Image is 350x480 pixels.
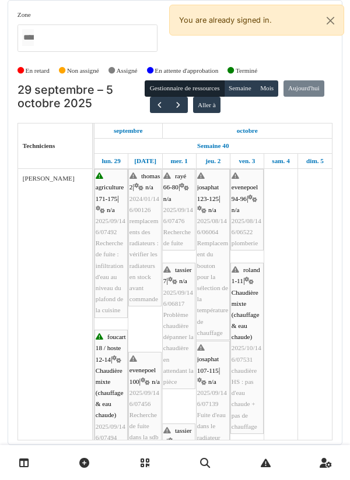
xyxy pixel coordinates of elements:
[96,367,124,419] span: Chaudière mixte (chauffage & eau chaude)
[96,333,126,362] span: foucart 18 / hoste 12-14
[169,97,188,114] button: Suivant
[129,217,159,302] span: remplacements des radiateurs : vérifier les radiateurs en stock avant commande
[163,172,186,190] span: rayé 66-80
[256,80,279,97] button: Mois
[163,264,194,387] div: |
[194,139,232,153] a: Semaine 40
[197,183,219,202] span: josaphat 123-125
[283,80,324,97] button: Aujourd'hui
[232,217,261,235] span: 2025/08/146/06522
[232,266,260,284] span: roland 1-11
[145,80,224,97] button: Gestionnaire de ressources
[269,154,292,168] a: 4 octobre 2025
[129,354,160,443] div: |
[17,83,145,111] h2: 29 septembre – 5 octobre 2025
[232,344,261,362] span: 2025/10/146/07531
[22,29,34,46] input: Tous
[234,123,261,138] a: 1 octobre 2025
[129,389,159,407] span: 2025/09/146/07456
[197,411,226,440] span: Fuite d'eau dans le radiateur
[317,5,344,36] button: Close
[129,366,156,384] span: evenepoel 100
[117,66,138,76] label: Assigné
[232,289,260,341] span: Chaudière mixte (chauffage & eau chaude)
[23,175,75,182] span: [PERSON_NAME]
[197,239,228,336] span: Remplacement du bouton pour la sélection de la température de chauffage
[197,217,227,235] span: 2025/08/146/06064
[167,154,190,168] a: 1 octobre 2025
[232,239,258,246] span: plomberie
[111,123,146,138] a: 29 septembre 2025
[163,206,193,224] span: 2025/09/146/07476
[236,66,257,76] label: Terminé
[26,66,50,76] label: En retard
[179,438,187,445] span: n/a
[163,289,193,307] span: 2025/09/146/06817
[163,228,191,246] span: Recherche de fuite
[163,311,194,385] span: Problème chaudière dépanner la chaudière en attendant la pièce
[129,411,159,440] span: Recherche de fuite dans la sdb
[107,206,115,213] span: n/a
[197,355,219,373] span: josaphat 107-115
[129,171,160,305] div: |
[96,239,124,313] span: Recherche de fuite : infiltration d'eau au niveau du plafond de la cuisine
[17,10,31,20] label: Zone
[145,183,153,190] span: n/a
[236,154,258,168] a: 3 octobre 2025
[208,378,216,385] span: n/a
[232,264,262,432] div: |
[197,343,229,443] div: |
[208,206,216,213] span: n/a
[155,66,218,76] label: En attente d'approbation
[67,66,99,76] label: Non assigné
[232,206,240,213] span: n/a
[131,154,159,168] a: 30 septembre 2025
[224,80,256,97] button: Semaine
[197,389,227,407] span: 2025/09/146/07139
[303,154,327,168] a: 5 octobre 2025
[163,195,171,202] span: n/a
[197,171,229,338] div: |
[129,172,160,190] span: thomas 2
[152,378,160,385] span: n/a
[96,171,127,316] div: |
[163,171,194,249] div: |
[163,266,192,284] span: tassier 7
[179,277,187,284] span: n/a
[232,183,258,202] span: evenepoel 94-96
[23,142,55,149] span: Techniciens
[150,97,169,114] button: Précédent
[169,5,344,36] div: You are already signed in.
[232,171,262,249] div: |
[232,367,257,430] span: chaudière HS : pas d'eau chaude + pas de chauffage
[193,97,220,113] button: Aller à
[202,154,223,168] a: 2 octobre 2025
[96,423,125,441] span: 2025/09/146/07494
[163,427,192,445] span: tassier 7
[129,195,159,213] span: 2024/01/146/00126
[96,183,124,202] span: agriculture 171-175
[96,217,125,235] span: 2025/09/146/07492
[99,154,123,168] a: 29 septembre 2025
